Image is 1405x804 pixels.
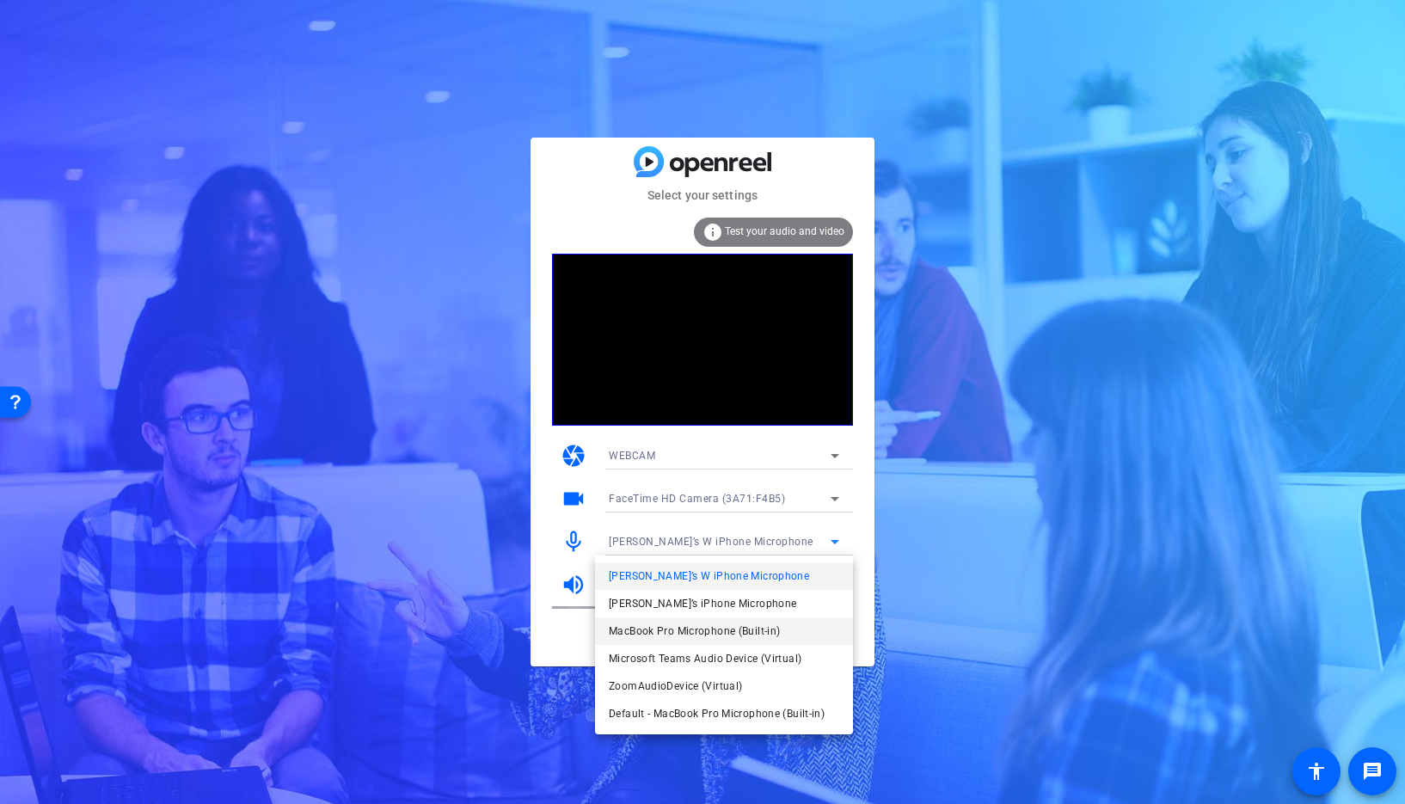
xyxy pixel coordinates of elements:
span: MacBook Pro Microphone (Built-in) [609,621,780,641]
span: Default - MacBook Pro Microphone (Built-in) [609,703,825,724]
span: [PERSON_NAME]’s iPhone Microphone [609,593,796,614]
span: ZoomAudioDevice (Virtual) [609,676,742,697]
span: Microsoft Teams Audio Device (Virtual) [609,648,801,669]
span: [PERSON_NAME]’s W iPhone Microphone [609,566,809,586]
